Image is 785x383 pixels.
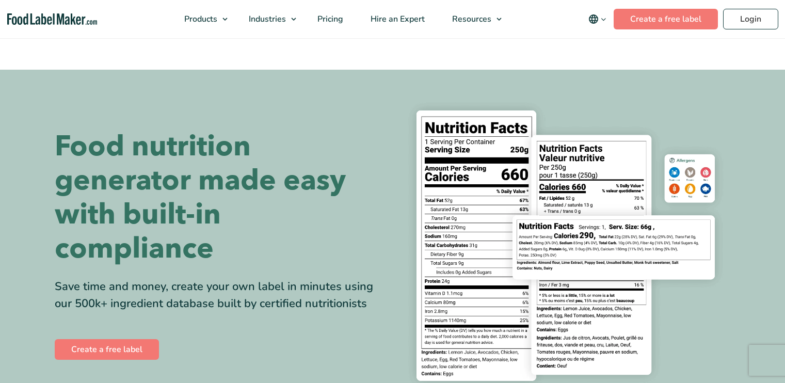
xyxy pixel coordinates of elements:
span: Hire an Expert [367,13,426,25]
a: Login [723,9,778,29]
a: Create a free label [614,9,718,29]
div: Save time and money, create your own label in minutes using our 500k+ ingredient database built b... [55,278,385,312]
span: Products [181,13,218,25]
h1: Food nutrition generator made easy with built-in compliance [55,130,385,266]
a: Create a free label [55,339,159,360]
span: Pricing [314,13,344,25]
span: Industries [246,13,287,25]
span: Resources [449,13,492,25]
